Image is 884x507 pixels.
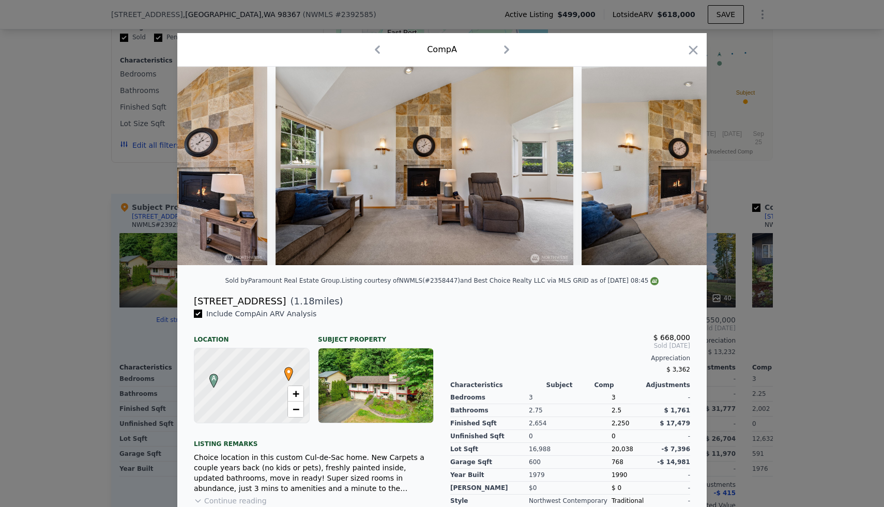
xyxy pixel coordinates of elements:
[293,403,299,416] span: −
[666,366,690,373] span: $ 3,362
[529,443,612,456] div: 16,988
[225,277,342,284] div: Sold by Paramount Real Estate Group .
[642,381,690,389] div: Adjustments
[529,469,612,482] div: 1979
[288,386,303,402] a: Zoom in
[612,484,621,491] span: $ 0
[650,277,659,285] img: NWMLS Logo
[286,294,343,309] span: ( miles)
[450,342,690,350] span: Sold [DATE]
[450,404,529,417] div: Bathrooms
[202,310,321,318] span: Include Comp A in ARV Analysis
[653,333,690,342] span: $ 668,000
[450,430,529,443] div: Unfinished Sqft
[529,404,612,417] div: 2.75
[546,381,595,389] div: Subject
[662,445,690,453] span: -$ 7,396
[529,430,612,443] div: 0
[450,417,529,430] div: Finished Sqft
[282,367,288,373] div: •
[194,327,310,344] div: Location
[612,394,616,401] span: 3
[651,482,690,495] div: -
[194,452,434,494] div: Choice location in this custom Cul-de-Sac home. New Carpets a couple years back (no kids or pets)...
[294,296,315,306] span: 1.18
[612,404,651,417] div: 2.5
[450,443,529,456] div: Lot Sqft
[664,407,690,414] span: $ 1,761
[450,482,529,495] div: [PERSON_NAME]
[660,420,690,427] span: $ 17,479
[318,327,434,344] div: Subject Property
[288,402,303,417] a: Zoom out
[207,374,213,380] div: A
[450,354,690,362] div: Appreciation
[194,294,286,309] div: [STREET_ADDRESS]
[450,381,546,389] div: Characteristics
[207,374,221,383] span: A
[582,67,879,265] img: Property Img
[427,43,457,56] div: Comp A
[529,417,612,430] div: 2,654
[651,469,690,482] div: -
[450,469,529,482] div: Year Built
[529,482,612,495] div: $0
[657,458,690,466] span: -$ 14,981
[651,430,690,443] div: -
[450,391,529,404] div: Bedrooms
[612,433,616,440] span: 0
[293,387,299,400] span: +
[529,456,612,469] div: 600
[450,456,529,469] div: Garage Sqft
[276,67,573,265] img: Property Img
[594,381,642,389] div: Comp
[612,445,633,453] span: 20,038
[529,391,612,404] div: 3
[612,420,629,427] span: 2,250
[282,364,296,379] span: •
[612,458,623,466] span: 768
[194,432,434,448] div: Listing remarks
[342,277,659,284] div: Listing courtesy of NWMLS (#2358447) and Best Choice Realty LLC via MLS GRID as of [DATE] 08:45
[612,469,651,482] div: 1990
[651,391,690,404] div: -
[194,496,267,506] button: Continue reading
